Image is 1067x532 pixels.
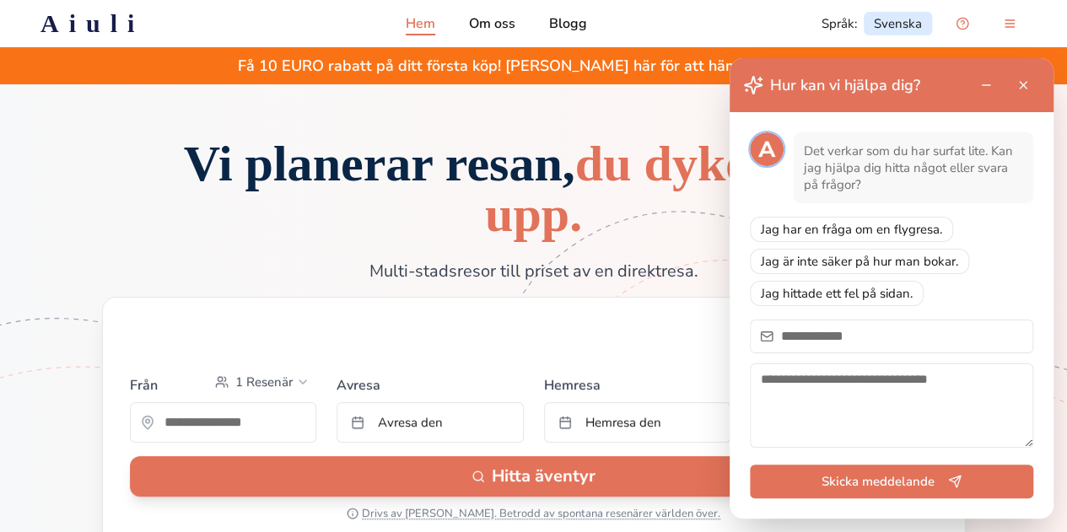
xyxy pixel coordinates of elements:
[993,7,1027,40] button: menu-button
[544,402,731,443] button: Hemresa den
[485,136,883,242] span: du dyker bara upp.
[750,465,1033,498] button: Skicka meddelande
[750,249,969,274] button: Jag är inte säker på hur man bokar.
[822,15,857,32] span: Språk :
[864,12,932,35] a: Svenska
[406,13,435,34] a: Hem
[378,414,443,431] span: Avresa den
[337,402,524,443] button: Avresa den
[751,320,1032,353] input: Your email
[770,73,920,97] span: Hur kan vi hjälpa dig?
[750,217,953,242] button: Jag har en fråga om en flygresa.
[337,368,524,395] label: Avresa
[13,8,171,39] a: Aiuli
[130,456,938,497] button: Hitta äventyr
[750,281,924,306] button: Jag hittade ett fel på sidan.
[549,13,587,34] a: Blogg
[235,373,293,390] span: 1 Resenär
[469,13,515,34] a: Om oss
[544,368,731,395] label: Hemresa
[184,136,884,242] span: Vi planerar resan,
[208,368,316,395] button: Select passengers
[585,414,661,431] span: Hemresa den
[1006,68,1040,102] button: Close support chat
[946,7,979,40] button: Open support chat
[969,68,1003,102] button: Minimize support chat
[130,375,158,395] label: Från
[750,363,1033,448] textarea: Your message
[251,260,817,283] p: Multi-stadsresor till priset av en direktresa.
[347,507,720,520] button: Drivs av [PERSON_NAME]. Betrodd av spontana resenärer världen över.
[804,142,1023,193] p: Det verkar som du har surfat lite. Kan jag hjälpa dig hitta något eller svara på frågor?
[40,8,144,39] h2: Aiuli
[750,132,784,166] img: Aiuli Assistant
[362,507,720,520] span: Drivs av [PERSON_NAME]. Betrodd av spontana resenärer världen över.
